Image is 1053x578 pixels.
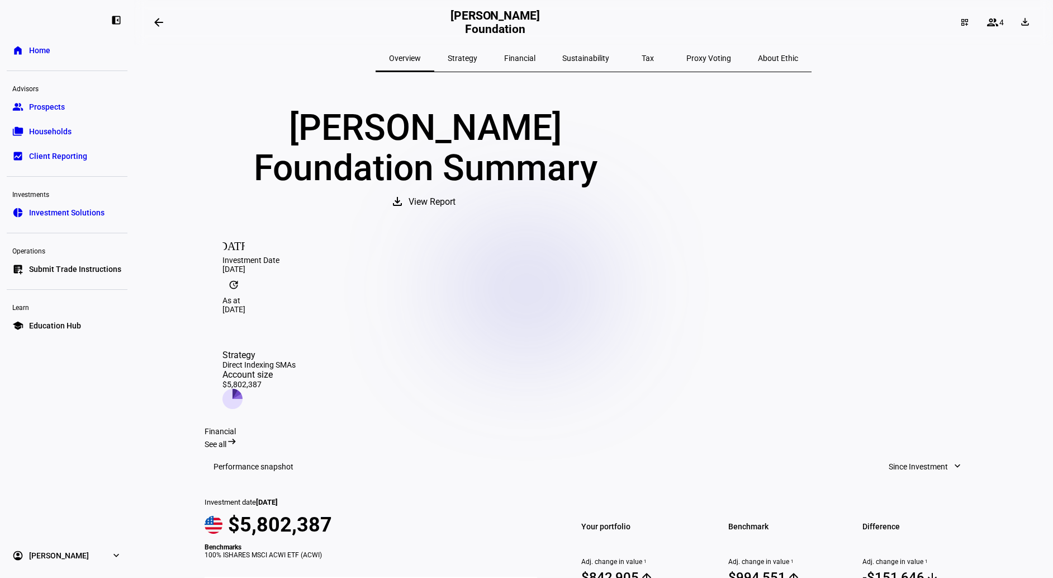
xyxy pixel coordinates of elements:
[256,498,278,506] span: [DATE]
[29,264,121,275] span: Submit Trade Instructions
[12,126,23,137] eth-mat-symbol: folder_copy
[12,207,23,218] eth-mat-symbol: pie_chart
[728,558,848,566] span: Adj. change in value
[391,195,404,208] mat-icon: download
[581,558,701,566] span: Adj. change in value
[504,54,535,62] span: Financial
[222,296,965,305] div: As at
[923,558,928,566] sup: 1
[12,264,23,275] eth-mat-symbol: list_alt_add
[29,126,72,137] span: Households
[29,151,87,162] span: Client Reporting
[999,18,1004,27] span: 4
[222,265,965,274] div: [DATE]
[7,299,127,314] div: Learn
[205,498,550,506] div: Investment date
[562,54,609,62] span: Sustainability
[862,558,983,566] span: Adj. change in value
[1019,16,1031,27] mat-icon: download
[642,54,654,62] span: Tax
[222,305,965,314] div: [DATE]
[789,558,794,566] sup: 1
[7,145,127,167] a: bid_landscapeClient Reporting
[642,558,647,566] sup: 1
[29,45,50,56] span: Home
[409,189,456,215] span: View Report
[889,455,948,478] span: Since Investment
[380,189,471,215] button: View Report
[952,460,963,472] mat-icon: expand_more
[222,274,245,296] mat-icon: update
[12,320,23,331] eth-mat-symbol: school
[7,186,127,201] div: Investments
[7,201,127,224] a: pie_chartInvestment Solutions
[7,96,127,118] a: groupProspects
[862,519,983,534] span: Difference
[960,18,969,27] mat-icon: dashboard_customize
[29,101,65,112] span: Prospects
[7,80,127,96] div: Advisors
[448,54,477,62] span: Strategy
[205,551,550,559] div: 100% ISHARES MSCI ACWI ETF (ACWI)
[111,15,122,26] eth-mat-symbol: left_panel_close
[12,550,23,561] eth-mat-symbol: account_circle
[581,519,701,534] span: Your portfolio
[228,513,332,537] span: $5,802,387
[205,108,646,189] div: [PERSON_NAME] Foundation Summary
[7,120,127,143] a: folder_copyHouseholds
[205,543,550,551] div: Benchmarks
[728,519,848,534] span: Benchmark
[686,54,731,62] span: Proxy Voting
[29,550,89,561] span: [PERSON_NAME]
[986,16,999,29] mat-icon: group
[226,436,238,447] mat-icon: arrow_right_alt
[7,39,127,62] a: homeHome
[445,9,546,36] h2: [PERSON_NAME] Foundation
[152,16,165,29] mat-icon: arrow_backwards
[222,360,296,369] div: Direct Indexing SMAs
[222,350,296,360] div: Strategy
[12,45,23,56] eth-mat-symbol: home
[222,369,296,380] div: Account size
[205,440,226,449] span: See all
[12,101,23,112] eth-mat-symbol: group
[222,233,245,256] mat-icon: [DATE]
[878,455,974,478] button: Since Investment
[7,242,127,258] div: Operations
[222,380,296,389] div: $5,802,387
[205,427,983,436] div: Financial
[758,54,798,62] span: About Ethic
[12,151,23,162] eth-mat-symbol: bid_landscape
[111,550,122,561] eth-mat-symbol: expand_more
[29,207,105,218] span: Investment Solutions
[389,54,421,62] span: Overview
[222,256,965,265] div: Investment Date
[29,320,81,331] span: Education Hub
[214,462,293,471] h3: Performance snapshot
